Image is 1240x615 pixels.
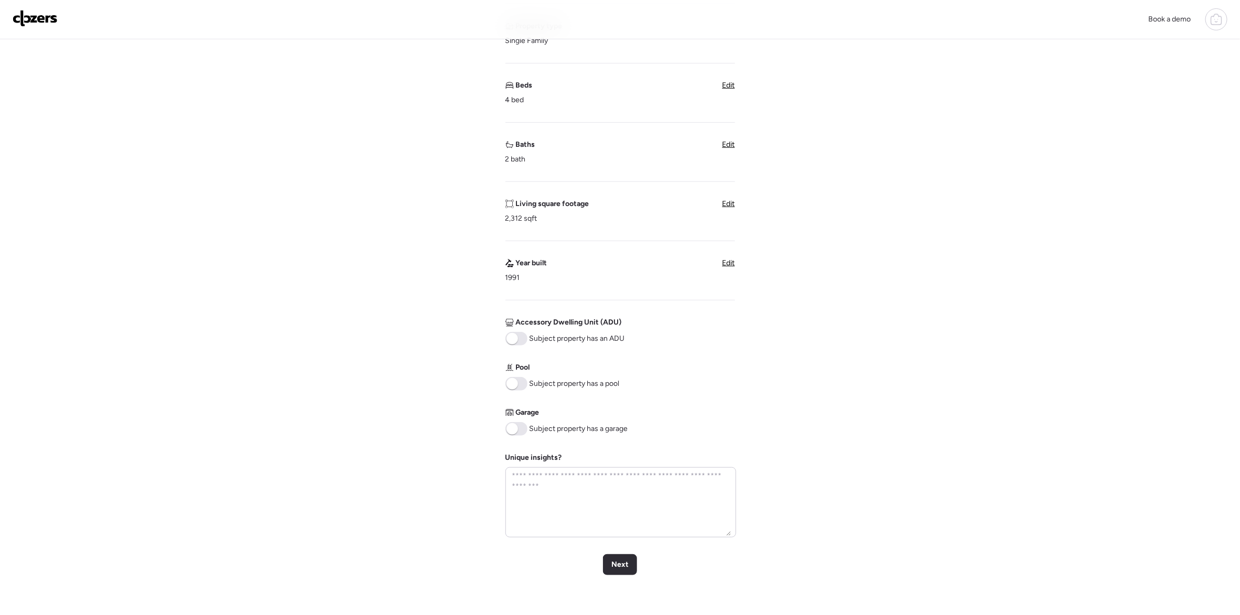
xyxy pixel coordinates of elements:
[723,81,735,90] span: Edit
[530,379,620,389] span: Subject property has a pool
[723,199,735,208] span: Edit
[516,199,589,209] span: Living square footage
[505,36,548,46] span: Single Family
[505,154,526,165] span: 2 bath
[13,10,58,27] img: Logo
[516,407,540,418] span: Garage
[516,362,530,373] span: Pool
[516,258,547,268] span: Year built
[530,424,628,434] span: Subject property has a garage
[516,80,533,91] span: Beds
[505,95,524,105] span: 4 bed
[505,213,537,224] span: 2,312 sqft
[530,333,625,344] span: Subject property has an ADU
[505,273,520,283] span: 1991
[723,140,735,149] span: Edit
[723,258,735,267] span: Edit
[1148,15,1191,24] span: Book a demo
[505,453,562,462] label: Unique insights?
[516,139,535,150] span: Baths
[611,559,629,570] span: Next
[516,317,622,328] span: Accessory Dwelling Unit (ADU)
